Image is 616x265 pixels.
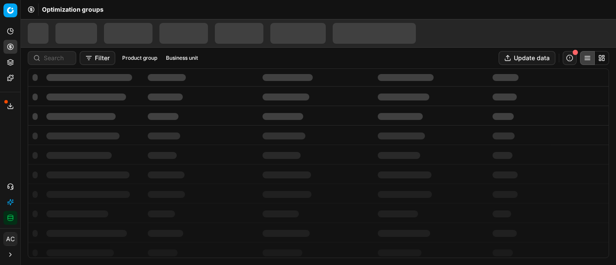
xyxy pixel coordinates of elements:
[3,232,17,246] button: AC
[42,5,104,14] nav: breadcrumb
[42,5,104,14] span: Optimization groups
[499,51,555,65] button: Update data
[80,51,115,65] button: Filter
[162,53,201,63] button: Business unit
[119,53,161,63] button: Product group
[4,233,17,246] span: AC
[44,54,71,62] input: Search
